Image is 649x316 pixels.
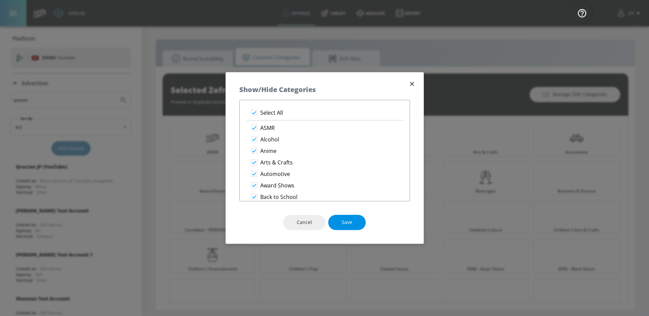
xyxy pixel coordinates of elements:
p: Anime [260,148,277,155]
button: Cancel [283,215,326,230]
p: Select All [260,109,283,116]
p: Arts & Crafts [260,159,293,166]
button: Open Resource Center [573,3,592,22]
h5: Show/Hide Categories [239,86,316,93]
p: Back to School [260,194,297,201]
p: Automotive [260,171,290,178]
p: Award Shows [260,182,294,189]
p: ASMR [260,125,275,132]
p: Alcohol [260,136,279,143]
button: Save [328,215,366,230]
span: Cancel [297,218,312,227]
span: Save [342,218,352,227]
